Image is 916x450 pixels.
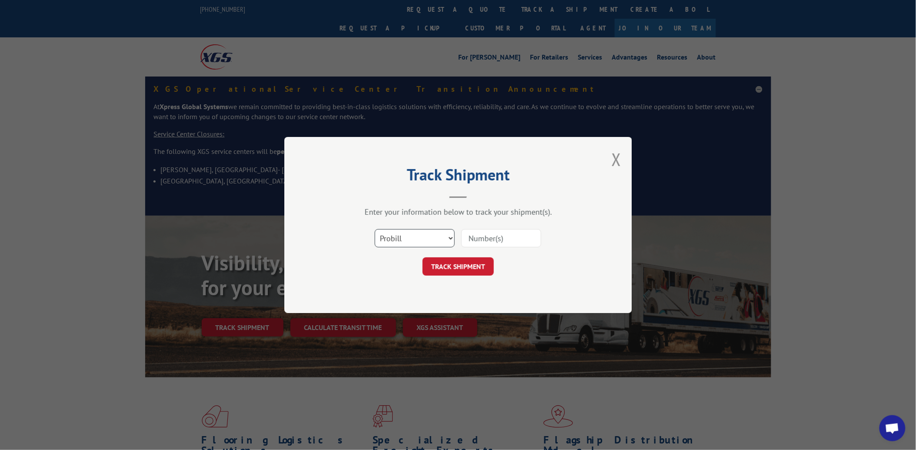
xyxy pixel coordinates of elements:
button: Close modal [612,148,621,171]
input: Number(s) [461,229,541,247]
div: Enter your information below to track your shipment(s). [328,207,589,217]
button: TRACK SHIPMENT [423,257,494,276]
h2: Track Shipment [328,169,589,185]
a: Open chat [879,415,906,441]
